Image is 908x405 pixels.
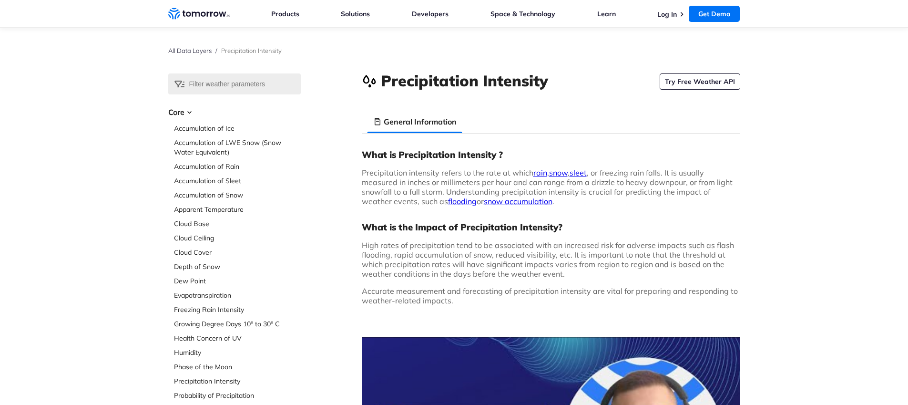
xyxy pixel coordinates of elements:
a: Apparent Temperature [174,205,301,214]
a: All Data Layers [168,47,212,54]
a: Home link [168,7,230,21]
a: Developers [412,10,449,18]
input: Filter weather parameters [168,73,301,94]
a: rain [533,168,547,177]
h3: Core [168,106,301,118]
a: Accumulation of LWE Snow (Snow Water Equivalent) [174,138,301,157]
a: Learn [597,10,616,18]
a: Phase of the Moon [174,362,301,372]
h3: General Information [384,116,457,127]
a: Depth of Snow [174,262,301,271]
a: Freezing Rain Intensity [174,305,301,314]
a: Log In [657,10,677,19]
a: Growing Degree Days 10° to 30° C [174,319,301,329]
a: Cloud Ceiling [174,233,301,243]
a: Evapotranspiration [174,291,301,300]
a: flooding [448,197,477,206]
span: Precipitation intensity refers to the rate at which , , , or freezing rain falls. It is usually m... [362,168,733,206]
a: Cloud Cover [174,248,301,257]
li: General Information [367,110,462,133]
a: Accumulation of Sleet [174,176,301,186]
a: Humidity [174,348,301,357]
a: Solutions [341,10,370,18]
a: Space & Technology [490,10,555,18]
a: Dew Point [174,276,301,286]
a: Cloud Base [174,219,301,228]
a: Accumulation of Rain [174,162,301,171]
span: Accurate measurement and forecasting of precipitation intensity are vital for preparing and respo... [362,286,738,305]
span: High rates of precipitation tend to be associated with an increased risk for adverse impacts such... [362,240,734,279]
h3: What is Precipitation Intensity ? [362,149,740,160]
a: snow [549,168,568,177]
a: sleet [570,168,587,177]
a: snow accumulation [484,197,552,206]
a: Products [271,10,299,18]
a: Probability of Precipitation [174,391,301,400]
span: Precipitation Intensity [221,47,282,54]
a: Accumulation of Snow [174,190,301,200]
a: Try Free Weather API [660,73,740,90]
a: Health Concern of UV [174,333,301,343]
a: Accumulation of Ice [174,124,301,133]
a: Get Demo [689,6,740,22]
h3: What is the Impact of Precipitation Intensity? [362,221,740,233]
a: Precipitation Intensity [174,376,301,386]
span: / [215,47,217,54]
h1: Precipitation Intensity [381,70,548,91]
